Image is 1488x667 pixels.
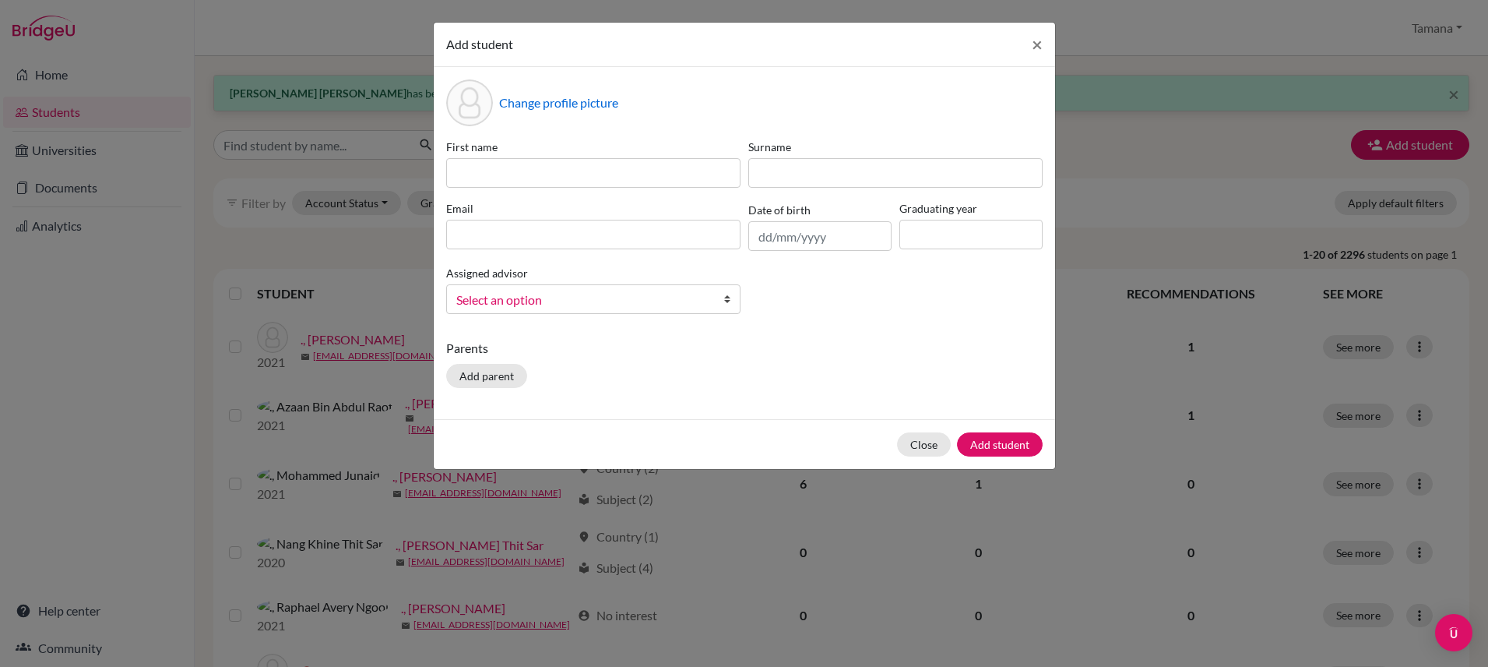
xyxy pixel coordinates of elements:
[446,139,740,155] label: First name
[897,432,951,457] button: Close
[446,79,493,126] div: Profile picture
[748,139,1043,155] label: Surname
[1019,23,1055,66] button: Close
[899,200,1043,217] label: Graduating year
[1032,33,1043,55] span: ×
[957,432,1043,457] button: Add student
[748,202,811,218] label: Date of birth
[748,221,892,251] input: dd/mm/yyyy
[446,265,528,281] label: Assigned advisor
[446,37,513,51] span: Add student
[446,339,1043,358] p: Parents
[1435,614,1472,651] div: Open Intercom Messenger
[456,290,710,310] span: Select an option
[446,364,527,388] button: Add parent
[446,200,740,217] label: Email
